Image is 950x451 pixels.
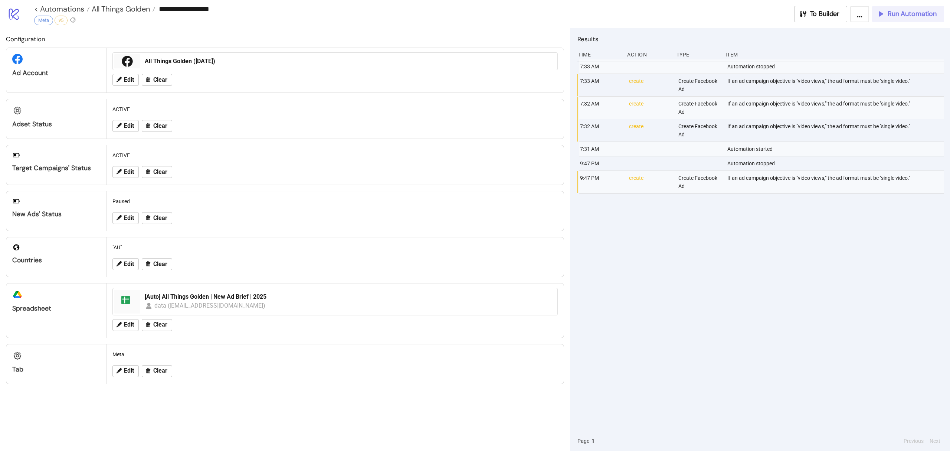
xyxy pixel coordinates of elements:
div: "AU" [109,240,561,254]
div: create [628,171,672,193]
div: Automation stopped [727,156,946,171]
div: ACTIVE [109,148,561,162]
div: If an ad campaign objective is "video views," the ad format must be "single video." [727,74,946,96]
span: Edit [124,215,134,221]
div: Paused [109,194,561,208]
span: Edit [124,261,134,267]
div: Automation started [727,142,946,156]
div: All Things Golden ([DATE]) [145,57,553,65]
button: Edit [112,365,139,377]
button: Edit [112,319,139,331]
div: Meta [109,347,561,361]
a: < Automations [34,5,90,13]
button: Edit [112,212,139,224]
button: Edit [112,258,139,270]
div: Create Facebook Ad [678,97,721,119]
button: Edit [112,166,139,178]
div: [Auto] All Things Golden | New Ad Brief | 2025 [145,293,553,301]
div: Action [626,48,670,62]
span: To Builder [810,10,840,18]
button: 1 [589,437,597,445]
div: create [628,74,672,96]
span: Clear [153,169,167,175]
div: 7:32 AM [579,119,623,142]
span: Clear [153,321,167,328]
span: Edit [124,367,134,374]
div: Type [676,48,720,62]
div: 9:47 PM [579,171,623,193]
h2: Configuration [6,34,564,44]
div: create [628,119,672,142]
div: v5 [55,16,68,25]
div: Tab [12,365,100,374]
div: Create Facebook Ad [678,74,721,96]
span: Clear [153,367,167,374]
div: 9:47 PM [579,156,623,171]
button: Edit [112,120,139,132]
span: Edit [124,321,134,328]
div: Target Campaigns' Status [12,164,100,172]
button: Run Automation [872,6,944,22]
button: Edit [112,74,139,86]
div: Create Facebook Ad [678,119,721,142]
span: Run Automation [888,10,937,18]
span: Edit [124,123,134,129]
div: data ([EMAIL_ADDRESS][DOMAIN_NAME]) [154,301,266,310]
span: Edit [124,169,134,175]
div: Time [577,48,621,62]
div: Spreadsheet [12,304,100,313]
div: Create Facebook Ad [678,171,721,193]
span: Page [577,437,589,445]
div: Ad Account [12,69,100,77]
button: Clear [142,258,172,270]
div: Meta [34,16,53,25]
button: ... [850,6,869,22]
span: Clear [153,215,167,221]
span: Clear [153,123,167,129]
span: Clear [153,77,167,83]
div: If an ad campaign objective is "video views," the ad format must be "single video." [727,119,946,142]
div: 7:33 AM [579,59,623,74]
span: All Things Golden [90,4,150,14]
h2: Results [577,34,944,44]
div: create [628,97,672,119]
div: ACTIVE [109,102,561,116]
div: If an ad campaign objective is "video views," the ad format must be "single video." [727,97,946,119]
a: All Things Golden [90,5,155,13]
span: Edit [124,77,134,83]
div: Adset Status [12,120,100,129]
button: Clear [142,212,172,224]
div: Automation stopped [727,59,946,74]
div: Item [725,48,944,62]
button: Clear [142,319,172,331]
button: Clear [142,120,172,132]
button: Next [927,437,943,445]
button: Previous [901,437,926,445]
span: Clear [153,261,167,267]
div: Countries [12,256,100,265]
div: 7:33 AM [579,74,623,96]
button: Clear [142,74,172,86]
button: Clear [142,166,172,178]
div: 7:32 AM [579,97,623,119]
button: Clear [142,365,172,377]
div: New Ads' Status [12,210,100,218]
button: To Builder [794,6,848,22]
div: 7:31 AM [579,142,623,156]
div: If an ad campaign objective is "video views," the ad format must be "single video." [727,171,946,193]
